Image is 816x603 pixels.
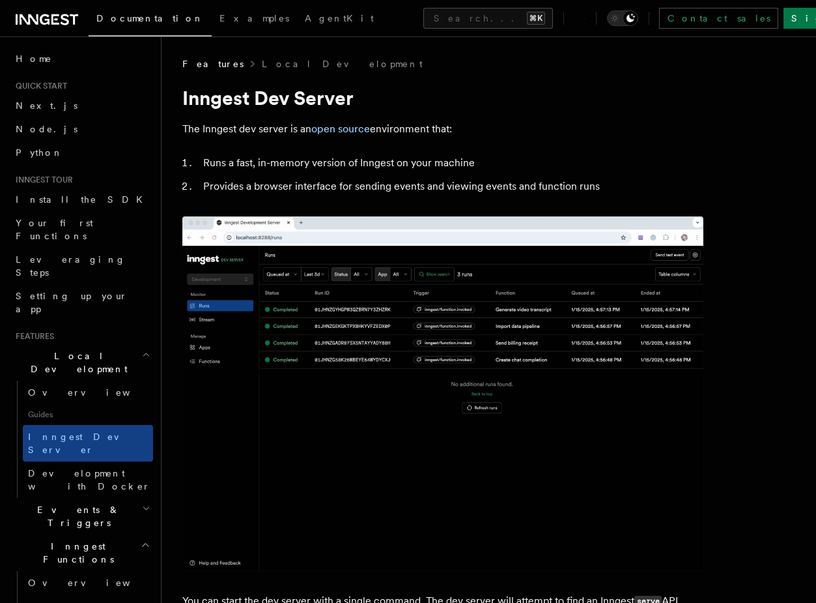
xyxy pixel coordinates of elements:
kbd: ⌘K [527,12,545,25]
span: Features [10,331,54,342]
span: Overview [28,578,162,588]
span: Your first Functions [16,218,93,241]
span: Leveraging Steps [16,254,126,278]
span: Inngest Functions [10,540,141,566]
p: The Inngest dev server is an environment that: [182,120,703,138]
span: Install the SDK [16,194,150,205]
span: Home [16,52,52,65]
a: Python [10,141,153,164]
li: Runs a fast, in-memory version of Inngest on your machine [199,154,703,172]
span: Development with Docker [28,468,150,492]
a: Local Development [262,57,423,70]
button: Inngest Functions [10,535,153,571]
li: Provides a browser interface for sending events and viewing events and function runs [199,177,703,196]
a: Your first Functions [10,211,153,248]
div: Local Development [10,381,153,498]
a: Leveraging Steps [10,248,153,284]
a: Home [10,47,153,70]
span: Events & Triggers [10,503,142,529]
a: Next.js [10,94,153,117]
img: Dev Server Demo [182,216,703,571]
button: Local Development [10,344,153,381]
h1: Inngest Dev Server [182,86,703,110]
span: Features [182,57,244,70]
a: Documentation [89,4,212,37]
span: Inngest Dev Server [28,432,139,455]
span: Local Development [10,349,142,375]
span: AgentKit [305,13,374,23]
a: Setting up your app [10,284,153,321]
a: Node.js [10,117,153,141]
span: Python [16,147,63,158]
span: Setting up your app [16,291,128,314]
a: Contact sales [659,8,778,29]
a: Install the SDK [10,188,153,211]
a: Inngest Dev Server [23,425,153,462]
span: Documentation [96,13,204,23]
span: Examples [219,13,289,23]
span: Next.js [16,100,77,111]
a: Overview [23,381,153,404]
span: Node.js [16,124,77,134]
a: Development with Docker [23,462,153,498]
button: Events & Triggers [10,498,153,535]
a: AgentKit [297,4,382,35]
span: Inngest tour [10,175,73,185]
a: Examples [212,4,297,35]
span: Guides [23,404,153,425]
span: Overview [28,387,162,398]
span: Quick start [10,81,67,91]
a: open source [311,123,370,135]
button: Toggle dark mode [607,10,638,26]
button: Search...⌘K [423,8,553,29]
a: Overview [23,571,153,595]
